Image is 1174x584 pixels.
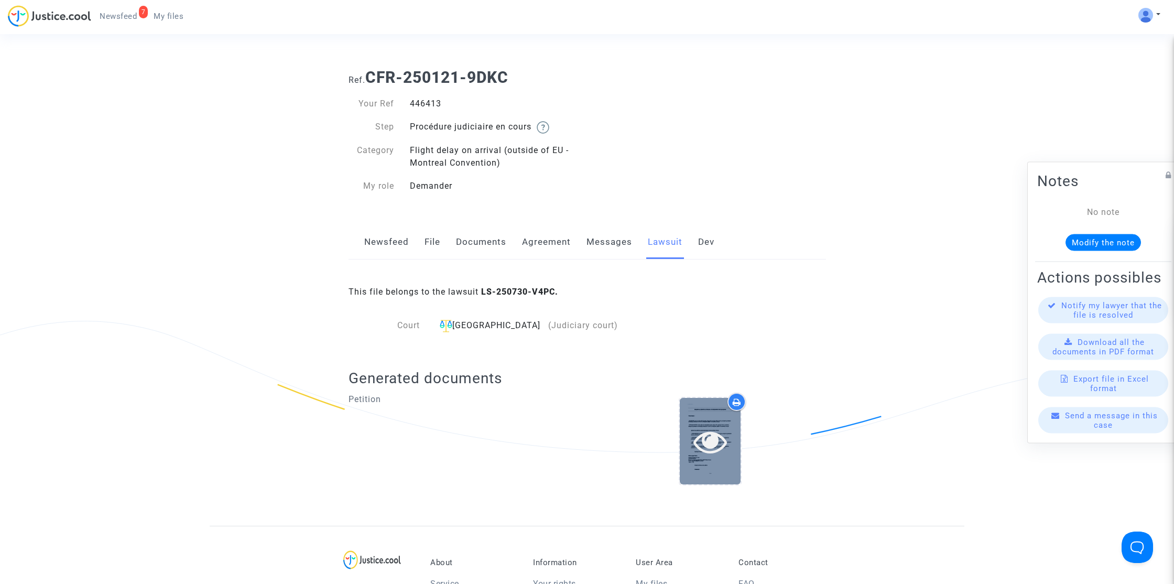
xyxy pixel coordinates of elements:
[341,144,403,169] div: Category
[154,12,183,21] span: My files
[91,8,145,24] a: 7Newsfeed
[341,98,403,110] div: Your Ref
[402,180,587,192] div: Demander
[402,98,587,110] div: 446413
[648,225,682,259] a: Lawsuit
[1122,532,1153,563] iframe: Help Scout Beacon - Open
[1037,268,1169,287] h2: Actions possibles
[1066,234,1141,251] button: Modify the note
[402,144,587,169] div: Flight delay on arrival (outside of EU - Montreal Convention)
[1073,374,1149,393] span: Export file in Excel format
[1061,301,1162,320] span: Notify my lawyer that the file is resolved
[436,319,632,332] div: [GEOGRAPHIC_DATA]
[1065,411,1158,430] span: Send a message in this case
[1052,338,1154,356] span: Download all the documents in PDF format
[341,121,403,134] div: Step
[456,225,506,259] a: Documents
[1138,8,1153,23] img: ALV-UjV5hOg1DK_6VpdGyI3GiCsbYcKFqGYcyigr7taMTixGzq57m2O-mEoJuuWBlO_HCk8JQ1zztKhP13phCubDFpGEbboIp...
[341,180,403,192] div: My role
[440,320,452,332] img: icon-faciliter-sm.svg
[481,287,558,297] b: LS-250730-V4PC.
[586,225,632,259] a: Messages
[636,558,723,567] p: User Area
[522,225,571,259] a: Agreement
[100,12,137,21] span: Newsfeed
[698,225,714,259] a: Dev
[349,393,580,406] p: Petition
[145,8,192,24] a: My files
[738,558,825,567] p: Contact
[343,550,401,569] img: logo-lg.svg
[1053,206,1154,219] div: No note
[8,5,91,27] img: jc-logo.svg
[364,225,409,259] a: Newsfeed
[430,558,517,567] p: About
[1037,172,1169,190] h2: Notes
[548,320,618,330] span: (Judiciary court)
[533,558,620,567] p: Information
[349,287,558,297] span: This file belongs to the lawsuit
[402,121,587,134] div: Procédure judiciaire en cours
[139,6,148,18] div: 7
[349,319,428,332] div: Court
[425,225,440,259] a: File
[537,121,549,134] img: help.svg
[365,68,508,86] b: CFR-250121-9DKC
[349,75,365,85] span: Ref.
[349,369,826,387] h2: Generated documents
